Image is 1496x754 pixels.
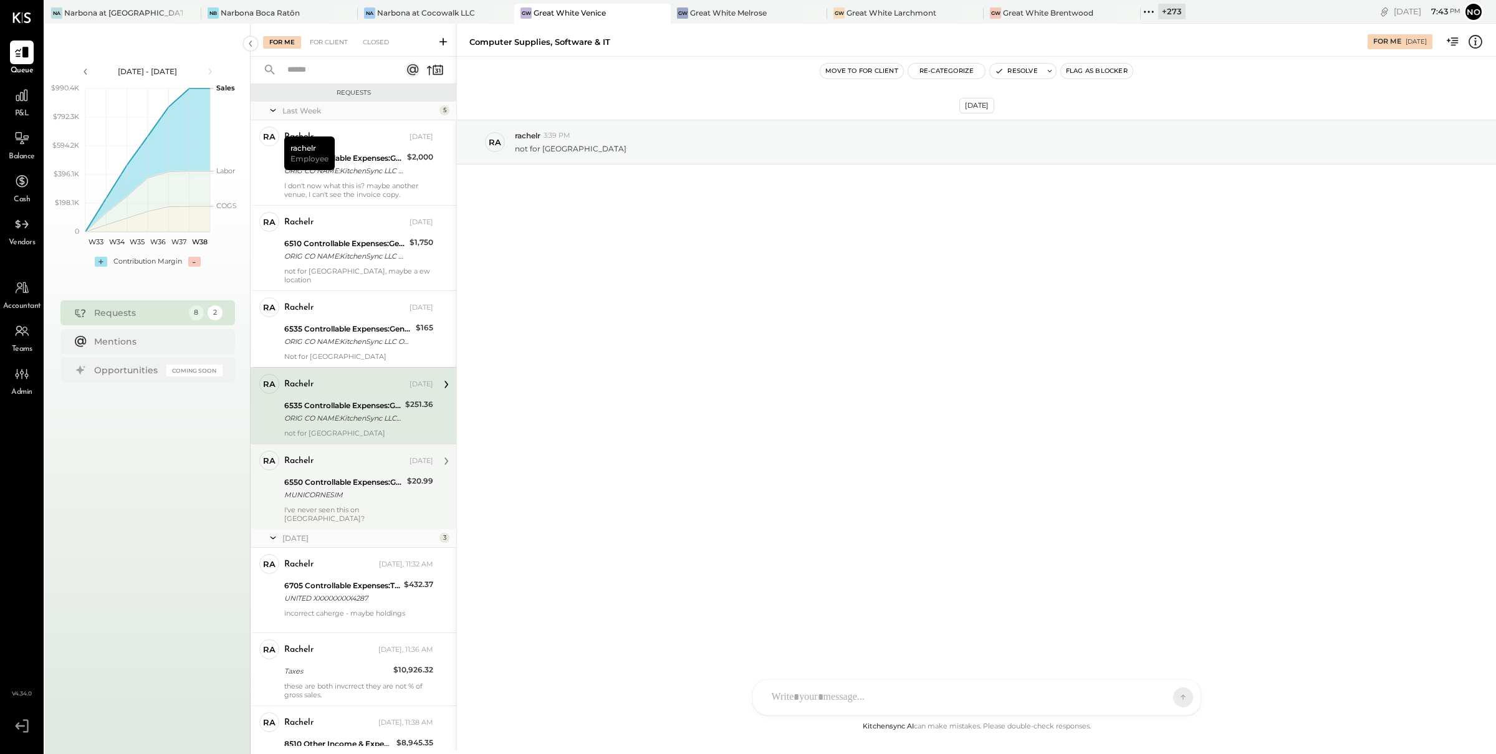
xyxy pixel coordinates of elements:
div: GW [990,7,1001,19]
span: rachelr [515,130,540,141]
div: [DATE] [410,456,433,466]
div: Na [364,7,375,19]
div: 5 [439,105,449,115]
div: GW [833,7,845,19]
div: Coming Soon [166,365,223,376]
span: Teams [12,344,32,355]
div: [DATE], 11:32 AM [379,560,433,570]
div: $1,750 [410,236,433,249]
div: rachelr [284,136,335,170]
div: [DATE] [410,303,433,313]
div: rachelr [284,131,314,143]
div: UNITED XXXXXXXXX4287 [284,592,400,604]
p: not for [GEOGRAPHIC_DATA] [515,143,626,154]
text: W34 [108,237,125,246]
a: Admin [1,362,43,398]
div: [DATE], 11:38 AM [378,718,433,728]
div: Mentions [94,335,216,348]
div: I've never seen this on [GEOGRAPHIC_DATA]? [284,505,433,523]
div: $251.36 [405,398,433,411]
div: 2 [208,305,223,320]
span: Cash [14,194,30,206]
span: Employee [290,153,328,164]
div: rachelr [284,455,314,467]
div: 8 [189,305,204,320]
text: $594.2K [52,141,79,150]
a: P&L [1,84,43,120]
div: 3 [439,533,449,543]
div: [DATE] [410,379,433,389]
div: Narbona at [GEOGRAPHIC_DATA] LLC [64,7,183,18]
div: [DATE], 11:36 AM [378,645,433,655]
div: $8,945.35 [396,737,433,749]
div: rachelr [284,558,314,571]
div: 6705 Controllable Expenses:Travel, Meals, & Entertainment:Travel, Ground Transport & Airfare [284,580,400,592]
div: 6505 Controllable Expenses:General & Administrative Expenses:Accounting & Bookkeeping [284,152,403,165]
div: Great White Venice [534,7,606,18]
div: ra [263,216,276,228]
div: $10,926.32 [393,664,433,676]
div: ra [263,644,276,656]
text: Labor [216,166,235,175]
div: [DATE] [1406,37,1427,46]
text: W35 [130,237,145,246]
a: Vendors [1,212,43,249]
div: Great White Larchmont [846,7,936,18]
div: not for [GEOGRAPHIC_DATA] [284,429,433,437]
div: ORIG CO NAME:KitchenSync LLC ORIG ID:XXXXXX5317 DESC DATE: CO ENTRY DESCR:[DOMAIN_NAME] SEC:CCD T... [284,335,412,348]
div: ra [263,455,276,467]
div: - [188,257,201,267]
div: For Me [1373,37,1401,47]
text: W36 [150,237,166,246]
div: Requests [257,88,450,97]
div: rachelr [284,378,314,391]
text: Sales [216,84,235,92]
div: [DATE] [410,217,433,227]
div: [DATE] [959,98,994,113]
div: incorrect caherge - maybe holdings [284,609,433,626]
div: NB [208,7,219,19]
div: 6535 Controllable Expenses:General & Administrative Expenses:Computer Supplies, Software & IT [284,323,412,335]
div: ra [489,136,501,148]
div: GW [520,7,532,19]
text: $792.3K [53,112,79,121]
div: ra [263,378,276,390]
div: ra [263,717,276,728]
div: MUNICORNESIM [284,489,403,501]
div: Computer Supplies, Software & IT [469,36,610,48]
a: Accountant [1,276,43,312]
div: $432.37 [404,578,433,591]
div: ra [263,131,276,143]
text: W37 [171,237,186,246]
div: $2,000 [407,151,433,163]
div: [DATE] [1394,6,1460,17]
button: Resolve [990,64,1042,79]
div: [DATE] - [DATE] [95,66,201,77]
a: Balance [1,126,43,163]
div: Na [51,7,62,19]
text: W33 [88,237,103,246]
span: Balance [9,151,35,163]
div: 6535 Controllable Expenses:General & Administrative Expenses:Computer Supplies, Software & IT [284,399,401,412]
a: Teams [1,319,43,355]
span: P&L [15,108,29,120]
div: ra [263,558,276,570]
div: Requests [94,307,183,319]
text: COGS [216,201,237,210]
div: I don't now what this is? maybe another venue, I can't see the invoice copy. [284,181,433,199]
div: + 273 [1158,4,1186,19]
div: rachelr [284,216,314,229]
div: $20.99 [407,475,433,487]
div: ORIG CO NAME:KitchenSync LLC ORIG ID:XXXXXX5317 DESC DATE: CO ENTRY DESCR:[DOMAIN_NAME] SEC:CCD T... [284,250,406,262]
div: 6550 Controllable Expenses:General & Administrative Expenses:Dues and Subscriptions [284,476,403,489]
a: Queue [1,41,43,77]
div: ORIG CO NAME:KitchenSync LLC ORIG ID:XXXXXX5317 DESC DATE: CO ENTRY DESCR:[DOMAIN_NAME] SEC:CCD T... [284,165,403,177]
text: $990.4K [51,84,79,92]
text: $198.1K [55,198,79,207]
div: not for [GEOGRAPHIC_DATA], maybe a ew location [284,267,433,284]
div: [DATE] [282,533,436,543]
div: ra [263,302,276,313]
button: Re-Categorize [908,64,985,79]
button: Flag as Blocker [1061,64,1133,79]
div: Great White Melrose [690,7,767,18]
